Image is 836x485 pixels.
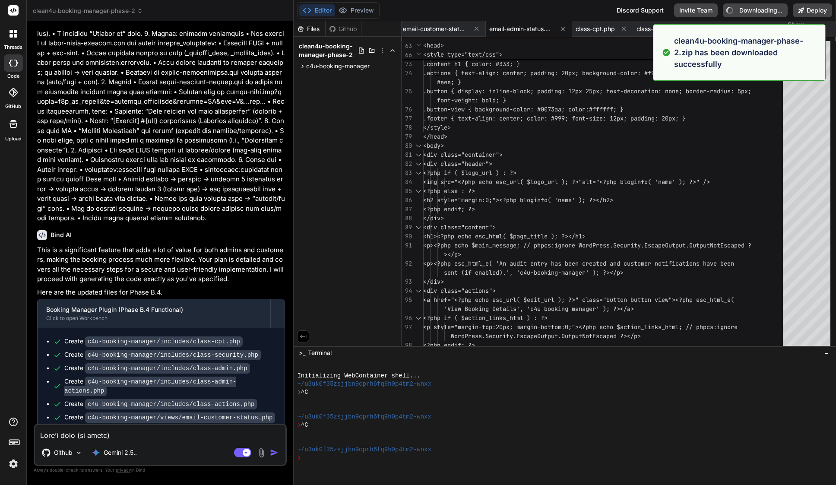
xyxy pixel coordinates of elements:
div: 96 [402,314,412,323]
span: 5px; text-decoration: none; border-radius: 5px; [589,87,751,95]
span: >_ [299,349,305,357]
span: ^C [301,421,308,429]
div: Booking Manager Plugin (Phase B.4 Functional) [46,305,262,314]
div: Discord Support [611,3,669,17]
span: ❯ [297,454,301,462]
div: 78 [402,123,412,132]
div: Create [64,377,276,395]
div: 81 [402,150,412,159]
span: class-security.php [636,25,688,33]
span: .actions { text-align: center; padding: 20px; ba [423,69,589,77]
div: 82 [402,159,412,168]
span: <a href="<?php echo esc_url( $edit_url ); ?>" c [423,296,586,304]
div: Create [64,413,275,422]
div: 88 [402,214,412,223]
p: Always double-check its answers. Your in Bind [34,466,287,474]
span: </head> [423,133,447,140]
span: ~/u3uk0f35zsjjbn9cprh6fq9h0p4tm2-wnxx [297,380,431,388]
div: Click to collapse the range. [413,168,424,178]
div: 79 [402,132,412,141]
button: Editor [299,4,335,16]
button: Downloading... [723,3,788,17]
div: Click to open Workbench [46,315,262,322]
span: <img src="<?php echo esc_url( $logo_url ); ?>" [423,178,582,186]
span: class-cpt.php [576,25,615,33]
div: Click to collapse the range. [413,314,424,323]
code: c4u-booking-manager/includes/class-cpt.php [85,336,243,347]
div: 85 [402,187,412,196]
span: .content h1 { color: #333; } [423,60,520,68]
span: #eee; } [437,78,461,86]
span: size: 12px; padding: 20px; } [589,114,686,122]
span: Terminal [308,349,332,357]
span: ?php echo $action_links_html; // phpcs:ignore [582,323,738,331]
span: ckground-color: #f9f9f9; border-top: 1px solid [589,69,748,77]
label: GitHub [5,103,21,110]
div: 76 [402,105,412,114]
span: email-customer-status.php [403,25,468,33]
div: 90 [402,232,412,241]
div: Create [64,337,243,346]
span: <?php if ( $logo_url ) : ?> [423,169,516,177]
span: <?php if ( $action_links_html ) : ?> [423,314,548,322]
div: 91 [402,241,412,250]
span: </div> [423,278,444,285]
span: alt="<?php bloginfo( 'name' ); ?>" /> [582,178,710,186]
span: ^C [301,388,308,396]
span: ></p> [444,250,461,258]
div: Click to collapse the range. [413,159,424,168]
p: Github [54,448,73,457]
img: Gemini 2.5 Pro [92,448,100,457]
span: <div class="actions"> [423,287,496,295]
div: Click to collapse the range. [413,223,424,232]
div: 89 [402,223,412,232]
div: Click to collapse the range. [413,150,424,159]
div: 92 [402,259,412,268]
span: </div> [423,214,444,222]
span: <div class="header"> [423,160,492,168]
div: Click to collapse the range. [413,187,424,196]
span: Initializing WebContainer shell... [297,372,420,380]
span: − [824,349,829,357]
span: <?php endif; ?> [423,205,475,213]
div: 87 [402,205,412,214]
div: Github [326,25,361,33]
span: <p style="margin-top:20px; margin-bottom:0;">< [423,323,582,331]
div: 86 [402,196,412,205]
code: c4u-booking-manager/includes/class-admin.php [85,363,250,374]
span: ></p> [624,332,641,340]
span: .button-view { background-color: #0073aa; color: [423,105,589,113]
div: 95 [402,295,412,304]
img: settings [6,456,21,471]
span: sent (if enabled).', 'c4u-booking-manager' ); ?></ [444,269,617,276]
code: c4u-booking-manager/views/email-customer-status.php [85,412,275,423]
span: <head> [423,41,444,49]
div: 94 [402,286,412,295]
div: Create [64,399,257,409]
span: rdPress.Security.EscapeOutput.OutputNotEscaped ? [586,241,751,249]
label: code [7,73,19,80]
span: 63 [402,41,412,51]
span: <?php else : ?> [423,187,475,195]
img: attachment [256,448,266,458]
span: .footer { text-align: center; color: #999; font- [423,114,589,122]
div: 93 [402,277,412,286]
code: c4u-booking-manager/includes/class-admin-actions.php [64,377,236,396]
img: icon [270,448,279,457]
code: c4u-booking-manager/includes/class-actions.php [85,399,257,409]
span: font-weight: bold; } [437,96,506,104]
span: <?php endif; ?> [423,341,475,349]
div: 73 [402,60,412,69]
span: <h2 style="margin:0;"><?php bloginfo( 'name' ) [423,196,582,204]
span: 'View Booking Details', 'c4u-booking-manager' ); ? [444,305,617,313]
div: 98 [402,341,412,350]
div: 75 [402,87,412,96]
span: ~/u3uk0f35zsjjbn9cprh6fq9h0p4tm2-wnxx [297,446,431,454]
button: Invite Team [674,3,718,17]
div: Click to collapse the range. [413,286,424,295]
span: <p><?php echo $main_message; // phpcs:ignore Wo [423,241,586,249]
span: ❯ [297,421,301,429]
span: WordPress.Security.EscapeOutput.OutputNotEscaped ? [451,332,624,340]
span: ; ?></h2> [582,196,613,204]
h6: Bind AI [51,231,72,239]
